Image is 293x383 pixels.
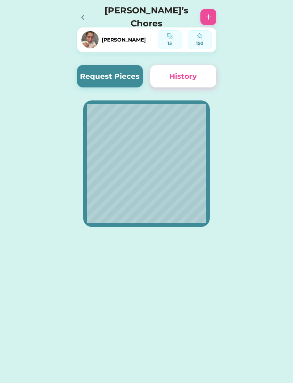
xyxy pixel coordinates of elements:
div: 15 [160,40,179,47]
button: Request Pieces [77,65,143,87]
img: https%3A%2F%2F1dfc823d71cc564f25c7cc035732a2d8.cdn.bubble.io%2Ff1752064381002x672006470906129000%... [81,31,99,48]
h4: [PERSON_NAME]’s Chores [100,4,193,30]
div: [PERSON_NAME] [102,36,146,44]
img: programming-module-puzzle-1--code-puzzle-module-programming-plugin-piece.svg [167,33,173,39]
button: History [150,65,216,87]
img: interface-favorite-star--reward-rating-rate-social-star-media-favorite-like-stars.svg [197,33,203,39]
div: 150 [190,40,209,47]
img: add%201.svg [204,13,213,21]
